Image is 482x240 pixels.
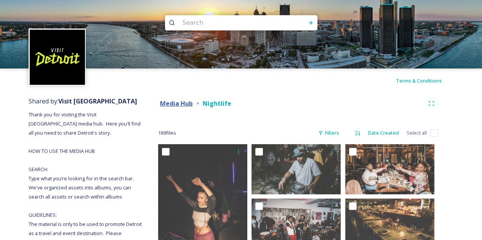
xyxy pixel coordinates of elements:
span: 169 file s [158,129,176,137]
span: Terms & Conditions [396,77,442,84]
strong: Nightlife [203,99,231,108]
span: Select all [407,129,427,137]
a: Terms & Conditions [396,76,453,85]
span: Shared by: [29,97,137,105]
strong: Visit [GEOGRAPHIC_DATA] [58,97,137,105]
img: Nightlife (101).jpg [251,144,341,194]
img: Nightlife (131).jpg [345,144,434,194]
strong: Media Hub [160,99,193,108]
img: VISIT%20DETROIT%20LOGO%20-%20BLACK%20BACKGROUND.png [30,30,85,85]
div: Filters [314,126,343,140]
div: Date Created [364,126,403,140]
input: Search [179,14,283,31]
